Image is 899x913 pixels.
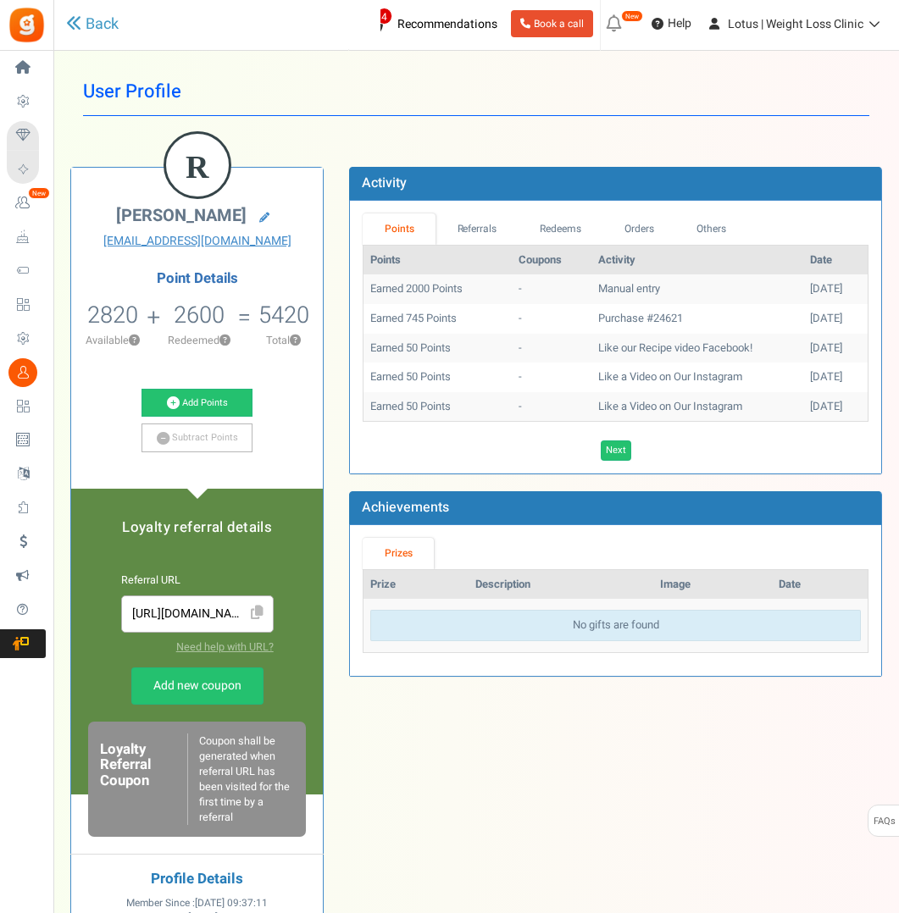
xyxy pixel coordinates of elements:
a: New [7,189,46,218]
td: - [512,304,591,334]
span: Click to Copy [244,599,271,628]
h5: 5420 [258,302,309,328]
div: Coupon shall be generated when referral URL has been visited for the first time by a referral [187,733,294,825]
h4: Profile Details [84,871,310,888]
td: Like our Recipe video Facebook! [591,334,803,363]
a: Points [363,213,436,245]
h6: Loyalty Referral Coupon [100,742,187,816]
h5: 2600 [174,302,225,328]
td: Earned 2000 Points [363,274,512,304]
a: Add new coupon [131,667,264,705]
a: Next [601,440,631,461]
h1: User Profile [83,68,869,116]
span: Manual entry [598,280,660,296]
td: Earned 50 Points [363,362,512,392]
button: ? [129,335,140,346]
th: Points [363,246,512,275]
span: Member Since : [126,896,268,910]
th: Activity [591,246,803,275]
h5: Loyalty referral details [88,520,306,535]
th: Coupons [512,246,591,275]
span: 2820 [87,298,138,332]
p: Total [252,333,314,348]
th: Description [469,570,653,600]
a: Prizes [363,538,434,569]
td: - [512,274,591,304]
a: Need help with URL? [176,639,274,655]
b: Activity [362,173,407,193]
a: Subtract Points [142,423,252,452]
td: - [512,362,591,392]
a: Referrals [436,213,519,245]
th: Prize [363,570,469,600]
div: [DATE] [810,311,861,327]
td: Earned 50 Points [363,334,512,363]
th: Date [803,246,868,275]
em: New [28,187,50,199]
em: New [621,10,643,22]
td: Earned 745 Points [363,304,512,334]
td: Like a Video on Our Instagram [591,392,803,422]
span: 4 [376,8,392,25]
span: Lotus | Weight Loss Clinic [728,15,863,33]
td: Earned 50 Points [363,392,512,422]
a: Help [645,10,698,37]
th: Date [772,570,868,600]
a: 4 Recommendations [356,10,504,37]
td: Like a Video on Our Instagram [591,362,803,392]
span: [PERSON_NAME] [116,203,247,228]
button: ? [219,335,230,346]
div: [DATE] [810,399,861,415]
p: Available [80,333,145,348]
h4: Point Details [71,271,323,286]
a: Others [675,213,748,245]
a: Book a call [511,10,593,37]
span: [DATE] 09:37:11 [195,896,268,910]
p: Redeemed [162,333,236,348]
div: No gifts are found [370,610,861,641]
th: Image [653,570,772,600]
div: [DATE] [810,281,861,297]
img: Gratisfaction [8,6,46,44]
a: Redeems [519,213,603,245]
td: - [512,334,591,363]
span: Recommendations [397,15,497,33]
a: [EMAIL_ADDRESS][DOMAIN_NAME] [84,233,310,250]
td: Purchase #24621 [591,304,803,334]
div: [DATE] [810,340,861,357]
div: [DATE] [810,369,861,385]
b: Achievements [362,497,449,517]
h6: Referral URL [121,575,274,587]
a: Orders [602,213,675,245]
span: Help [663,15,691,32]
figcaption: R [166,134,229,200]
button: ? [290,335,301,346]
a: Add Points [142,389,252,418]
span: FAQs [873,805,896,838]
td: - [512,392,591,422]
